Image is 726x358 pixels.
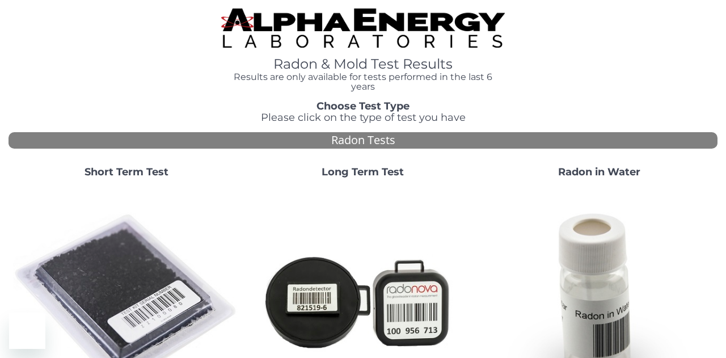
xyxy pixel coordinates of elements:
img: TightCrop.jpg [221,9,505,48]
strong: Choose Test Type [316,100,410,112]
strong: Long Term Test [322,166,404,178]
iframe: Button to launch messaging window [9,313,45,349]
h1: Radon & Mold Test Results [221,57,505,71]
h4: Results are only available for tests performed in the last 6 years [221,72,505,92]
span: Please click on the type of test you have [261,111,466,124]
strong: Radon in Water [558,166,640,178]
strong: Short Term Test [85,166,168,178]
div: Radon Tests [9,132,717,149]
